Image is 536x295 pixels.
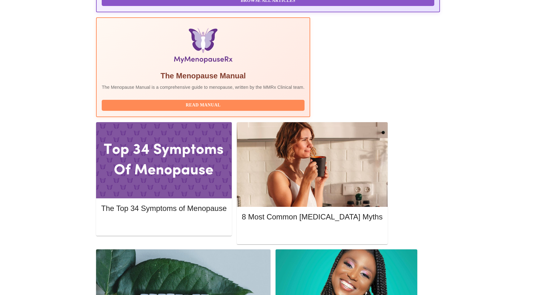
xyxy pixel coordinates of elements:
span: Read Manual [108,101,298,109]
h5: The Menopause Manual [102,71,305,81]
img: Menopause Manual [134,28,272,66]
span: Read More [107,221,220,229]
button: Read More [101,219,226,230]
h5: 8 Most Common [MEDICAL_DATA] Myths [242,212,383,222]
button: Read Manual [102,100,305,111]
a: Read More [242,230,384,235]
a: Read Manual [102,102,306,107]
a: Read More [101,221,228,227]
p: The Menopause Manual is a comprehensive guide to menopause, written by the MMRx Clinical team. [102,84,305,90]
span: Read More [248,230,376,237]
button: Read More [242,228,383,239]
h5: The Top 34 Symptoms of Menopause [101,203,226,213]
